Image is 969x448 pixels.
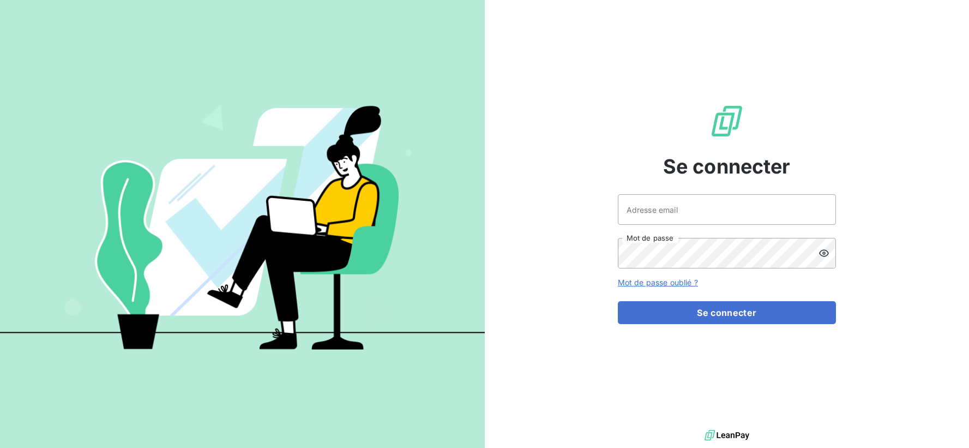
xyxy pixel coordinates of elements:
[663,152,791,181] span: Se connecter
[618,278,698,287] a: Mot de passe oublié ?
[618,301,836,324] button: Se connecter
[705,427,749,444] img: logo
[709,104,744,139] img: Logo LeanPay
[618,194,836,225] input: placeholder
